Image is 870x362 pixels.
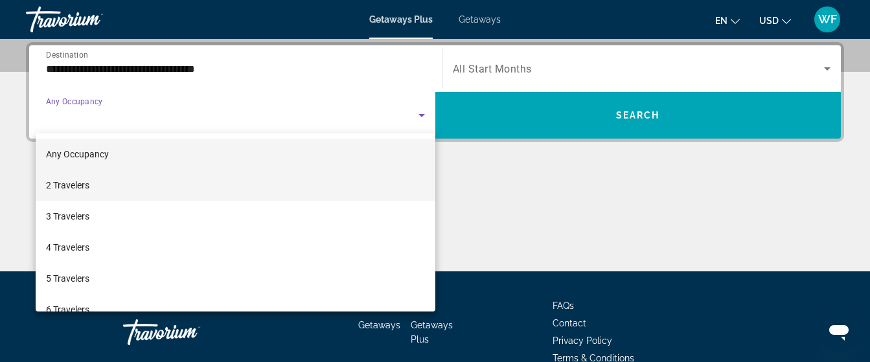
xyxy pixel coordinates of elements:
[818,310,860,352] iframe: Button to launch messaging window
[46,271,89,286] span: 5 Travelers
[46,149,109,159] span: Any Occupancy
[46,177,89,193] span: 2 Travelers
[46,209,89,224] span: 3 Travelers
[46,240,89,255] span: 4 Travelers
[46,302,89,317] span: 6 Travelers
